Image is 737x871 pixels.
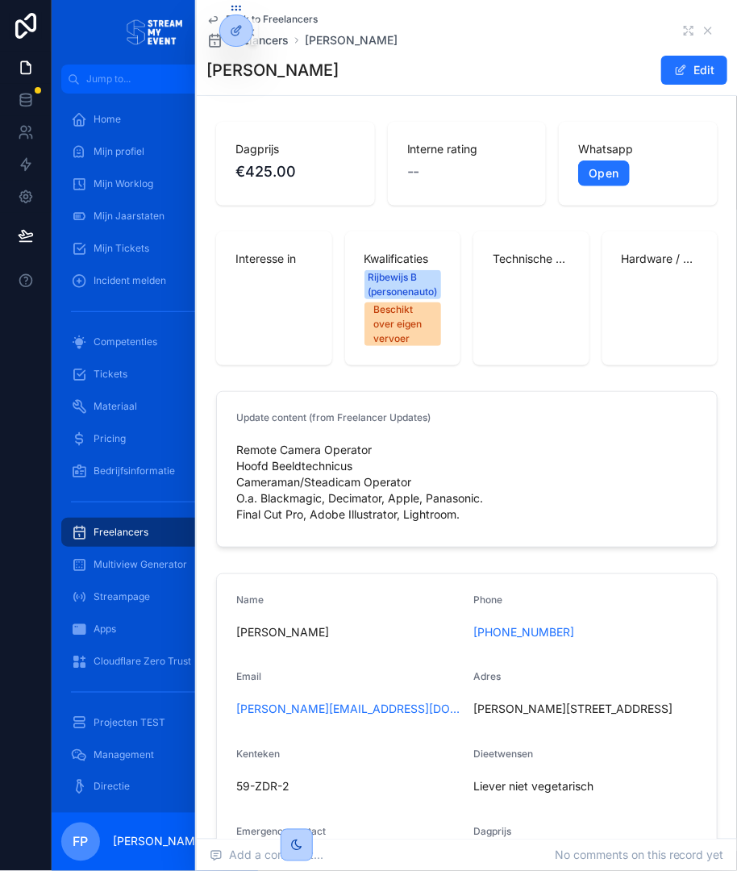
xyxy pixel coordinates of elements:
[94,145,144,158] span: Mijn profiel
[61,773,248,802] a: Directie
[493,251,570,267] span: Technische skills
[235,160,356,183] span: €425.00
[61,740,248,769] a: Management
[364,251,442,267] span: Kwalificaties
[94,748,154,761] span: Management
[61,456,248,486] a: Bedrijfsinformatie
[61,65,248,94] button: Jump to...K
[113,834,206,850] p: [PERSON_NAME]
[473,748,533,761] span: Dieetwensen
[94,432,126,445] span: Pricing
[61,202,248,231] a: Mijn Jaarstaten
[236,442,697,523] span: Remote Camera Operator Hoofd Beeldtechnicus Cameraman/Steadicam Operator O.a. Blackmagic, Decimat...
[578,141,698,157] span: Whatsapp
[94,716,165,729] span: Projecten TEST
[578,160,629,186] a: Open
[94,368,127,381] span: Tickets
[61,327,248,356] a: Competenties
[61,550,248,579] a: Multiview Generator
[473,594,502,606] span: Phone
[61,647,248,676] a: Cloudflare Zero Trust
[94,558,187,571] span: Multiview Generator
[61,169,248,198] a: Mijn Worklog
[52,94,258,813] div: scrollable content
[94,655,191,668] span: Cloudflare Zero Trust
[73,832,89,852] span: FP
[473,624,574,640] a: [PHONE_NUMBER]
[61,518,248,547] a: Freelancers
[236,594,264,606] span: Name
[210,848,323,864] span: Add a comment...
[206,32,289,48] a: Freelancers
[206,13,318,26] a: Back to Freelancers
[473,779,697,795] span: Liever niet vegetarisch
[61,615,248,644] a: Apps
[661,56,727,85] button: Edit
[473,671,501,683] span: Adres
[61,392,248,421] a: Materiaal
[236,411,431,423] span: Update content (from Freelancer Updates)
[94,242,149,255] span: Mijn Tickets
[61,424,248,453] a: Pricing
[236,671,261,683] span: Email
[236,779,460,795] span: 59-ZDR-2
[94,400,137,413] span: Materiaal
[473,826,511,838] span: Dagprijs
[407,141,527,157] span: Interne rating
[206,59,339,81] h1: [PERSON_NAME]
[86,73,202,85] span: Jump to...
[305,32,398,48] a: [PERSON_NAME]
[61,582,248,611] a: Streampage
[94,113,121,126] span: Home
[94,335,157,348] span: Competenties
[622,251,699,267] span: Hardware / software kennis
[61,360,248,389] a: Tickets
[94,210,164,223] span: Mijn Jaarstaten
[236,748,280,761] span: Kenteken
[61,708,248,737] a: Projecten TEST
[94,590,150,603] span: Streampage
[368,270,437,299] div: Rijbewijs B (personenauto)
[407,160,420,183] span: --
[94,177,153,190] span: Mijn Worklog
[61,105,248,134] a: Home
[226,13,318,26] span: Back to Freelancers
[236,624,460,640] span: [PERSON_NAME]
[61,234,248,263] a: Mijn Tickets2
[94,465,175,477] span: Bedrijfsinformatie
[235,141,356,157] span: Dagprijs
[94,781,130,794] span: Directie
[374,302,432,346] div: Beschikt over eigen vervoer
[94,274,166,287] span: Incident melden
[473,702,697,718] span: [PERSON_NAME][STREET_ADDRESS]
[235,251,313,267] span: Interesse in
[94,526,148,539] span: Freelancers
[236,702,460,718] a: [PERSON_NAME][EMAIL_ADDRESS][DOMAIN_NAME]
[61,137,248,166] a: Mijn profiel
[61,266,248,295] a: Incident melden
[555,848,724,864] span: No comments on this record yet
[236,826,326,838] span: Emergency contact
[127,19,183,45] img: App logo
[94,623,116,636] span: Apps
